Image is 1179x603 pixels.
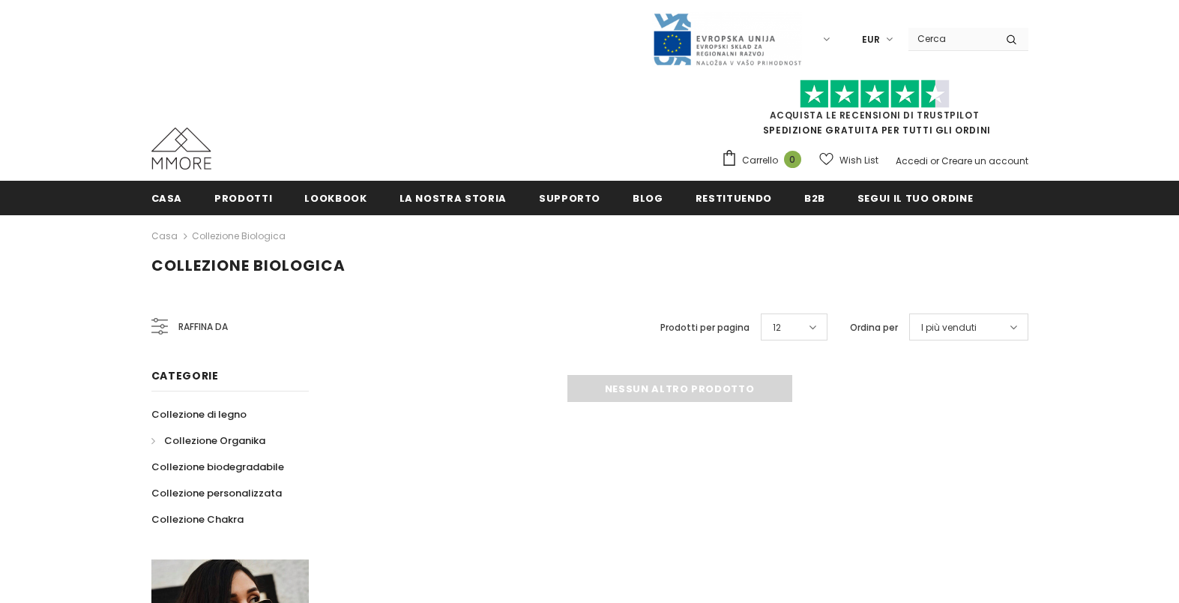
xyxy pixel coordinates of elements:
[151,512,244,526] span: Collezione Chakra
[857,181,973,214] a: Segui il tuo ordine
[399,181,507,214] a: La nostra storia
[151,255,346,276] span: Collezione biologica
[660,320,750,335] label: Prodotti per pagina
[850,320,898,335] label: Ordina per
[896,154,928,167] a: Accedi
[941,154,1028,167] a: Creare un account
[652,12,802,67] img: Javni Razpis
[633,181,663,214] a: Blog
[696,181,772,214] a: Restituendo
[770,109,980,121] a: Acquista le recensioni di TrustPilot
[721,86,1028,136] span: SPEDIZIONE GRATUITA PER TUTTI GLI ORDINI
[696,191,772,205] span: Restituendo
[930,154,939,167] span: or
[192,229,286,242] a: Collezione biologica
[178,319,228,335] span: Raffina da
[151,454,284,480] a: Collezione biodegradabile
[862,32,880,47] span: EUR
[800,79,950,109] img: Fidati di Pilot Stars
[908,28,995,49] input: Search Site
[151,427,265,454] a: Collezione Organika
[857,191,973,205] span: Segui il tuo ordine
[784,151,801,168] span: 0
[214,191,272,205] span: Prodotti
[151,191,183,205] span: Casa
[151,227,178,245] a: Casa
[151,407,247,421] span: Collezione di legno
[804,191,825,205] span: B2B
[151,127,211,169] img: Casi MMORE
[304,181,367,214] a: Lookbook
[151,486,282,500] span: Collezione personalizzata
[721,149,809,172] a: Carrello 0
[742,153,778,168] span: Carrello
[151,368,219,383] span: Categorie
[921,320,977,335] span: I più venduti
[151,480,282,506] a: Collezione personalizzata
[839,153,878,168] span: Wish List
[304,191,367,205] span: Lookbook
[151,181,183,214] a: Casa
[652,32,802,45] a: Javni Razpis
[151,506,244,532] a: Collezione Chakra
[214,181,272,214] a: Prodotti
[633,191,663,205] span: Blog
[151,460,284,474] span: Collezione biodegradabile
[804,181,825,214] a: B2B
[539,181,600,214] a: supporto
[773,320,781,335] span: 12
[819,147,878,173] a: Wish List
[151,401,247,427] a: Collezione di legno
[399,191,507,205] span: La nostra storia
[164,433,265,448] span: Collezione Organika
[539,191,600,205] span: supporto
